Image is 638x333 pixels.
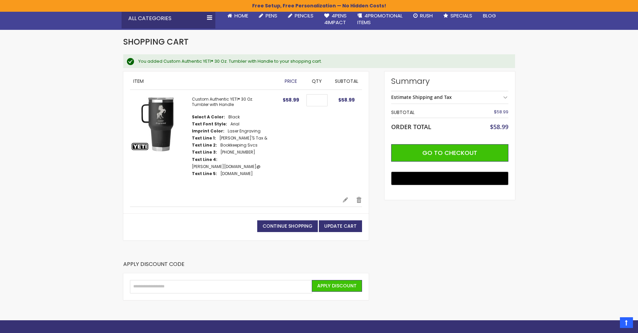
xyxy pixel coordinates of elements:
[391,122,431,131] strong: Order Total
[192,128,224,134] dt: Imprint Color
[130,97,185,152] img: Custom Authentic YETI® 30 Oz. Tumbler with Handle-Black
[257,220,318,232] a: Continue Shopping
[295,12,313,19] span: Pencils
[420,12,433,19] span: Rush
[319,8,352,30] a: 4Pens4impact
[391,144,508,162] button: Go to Checkout
[422,149,477,157] span: Go to Checkout
[490,123,508,131] span: $58.99
[130,97,192,190] a: Custom Authentic YETI® 30 Oz. Tumbler with Handle-Black
[133,78,144,85] span: Item
[192,135,216,141] dt: Text Line 1
[494,109,508,115] span: $58.99
[234,12,248,19] span: Home
[192,164,261,169] dd: [PERSON_NAME][DOMAIN_NAME]@
[478,8,501,23] a: Blog
[317,282,357,289] span: Apply Discount
[219,135,267,141] dd: [PERSON_NAME]'S Tax &
[123,261,185,273] strong: Apply Discount Code
[263,223,312,229] span: Continue Shopping
[222,8,254,23] a: Home
[220,150,255,155] dd: [PHONE_NUMBER]
[254,8,283,23] a: Pens
[352,8,408,30] a: 4PROMOTIONALITEMS
[122,8,215,29] div: All Categories
[391,76,508,87] strong: Summary
[324,223,357,229] span: Update Cart
[312,78,322,85] span: Qty
[335,78,358,85] span: Subtotal
[192,114,225,120] dt: Select A Color
[192,121,227,127] dt: Text Font Style
[438,8,478,23] a: Specials
[483,12,496,19] span: Blog
[283,97,299,103] span: $58.99
[357,12,403,26] span: 4PROMOTIONAL ITEMS
[138,58,508,64] div: You added Custom Authentic YETI® 30 Oz. Tumbler with Handle to your shopping cart.
[192,157,217,162] dt: Text Line 4
[391,107,473,118] th: Subtotal
[192,143,217,148] dt: Text Line 2
[285,78,297,85] span: Price
[338,97,355,103] span: $58.99
[228,128,261,134] dd: Laser Engraving
[408,8,438,23] a: Rush
[283,8,319,23] a: Pencils
[230,121,239,127] dd: Arial
[220,171,253,176] dd: [DOMAIN_NAME]
[324,12,347,26] span: 4Pens 4impact
[228,114,240,120] dd: Black
[192,150,217,155] dt: Text Line 3
[620,317,633,328] a: Top
[319,220,362,232] button: Update Cart
[123,36,189,47] span: Shopping Cart
[391,94,452,100] strong: Estimate Shipping and Tax
[220,143,258,148] dd: Bookkeeping Svcs
[192,171,217,176] dt: Text Line 5
[266,12,277,19] span: Pens
[192,96,253,107] a: Custom Authentic YETI® 30 Oz. Tumbler with Handle
[391,172,508,185] button: Buy with GPay
[450,12,472,19] span: Specials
